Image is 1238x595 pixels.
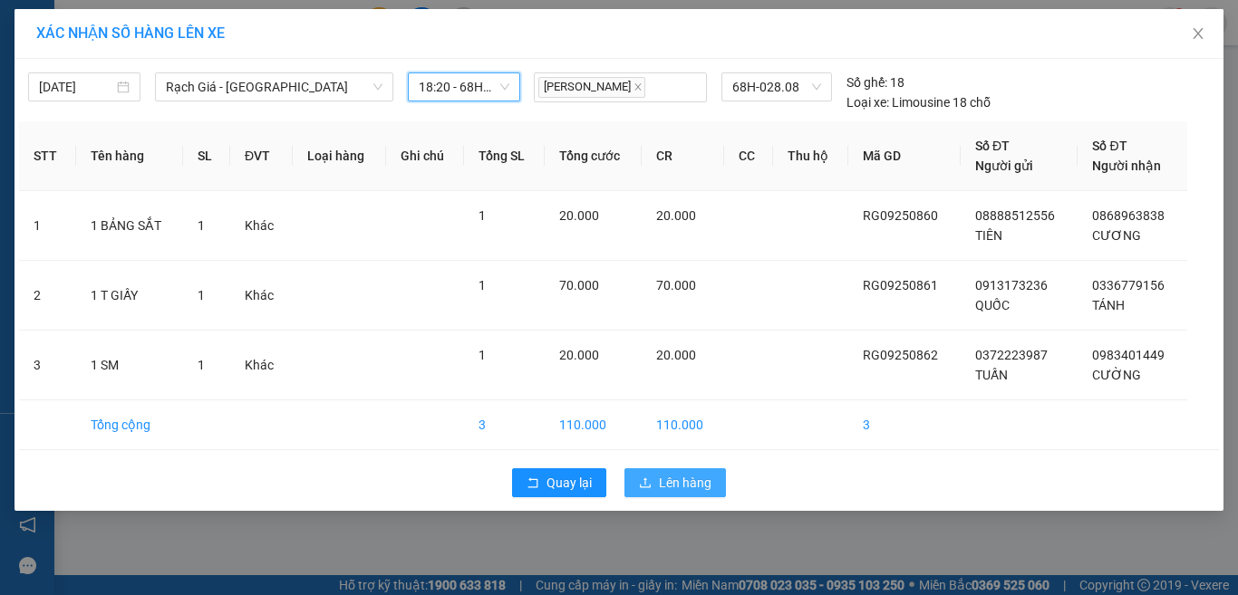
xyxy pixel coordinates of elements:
[1092,139,1127,153] span: Số ĐT
[975,278,1048,293] span: 0913173236
[19,331,76,400] td: 3
[464,121,546,191] th: Tổng SL
[1173,9,1223,60] button: Close
[19,121,76,191] th: STT
[846,92,991,112] div: Limousine 18 chỗ
[642,121,724,191] th: CR
[975,139,1010,153] span: Số ĐT
[1092,158,1161,173] span: Người nhận
[1092,228,1141,243] span: CƯƠNG
[479,278,486,293] span: 1
[846,92,889,112] span: Loại xe:
[19,191,76,261] td: 1
[1092,368,1141,382] span: CƯỜNG
[76,121,184,191] th: Tên hàng
[642,400,724,450] td: 110.000
[230,331,293,400] td: Khác
[419,73,509,101] span: 18:20 - 68H-028.08
[848,400,961,450] td: 3
[166,73,382,101] span: Rạch Giá - Hà Tiên
[559,348,599,362] span: 20.000
[1092,208,1165,223] span: 0868963838
[975,348,1048,362] span: 0372223987
[624,468,726,497] button: uploadLên hàng
[198,218,205,233] span: 1
[975,228,1002,243] span: TIÊN
[76,191,184,261] td: 1 BẢNG SẮT
[656,278,696,293] span: 70.000
[19,261,76,331] td: 2
[527,476,539,491] span: rollback
[230,191,293,261] td: Khác
[1191,26,1205,41] span: close
[76,331,184,400] td: 1 SM
[634,82,643,91] span: close
[846,72,887,92] span: Số ghế:
[863,348,938,362] span: RG09250862
[846,72,904,92] div: 18
[545,400,642,450] td: 110.000
[773,121,848,191] th: Thu hộ
[848,121,961,191] th: Mã GD
[975,158,1033,173] span: Người gửi
[863,208,938,223] span: RG09250860
[732,73,821,101] span: 68H-028.08
[659,473,711,493] span: Lên hàng
[639,476,652,491] span: upload
[656,348,696,362] span: 20.000
[512,468,606,497] button: rollbackQuay lại
[724,121,773,191] th: CC
[39,77,113,97] input: 14/09/2025
[464,400,546,450] td: 3
[975,208,1055,223] span: 08888512556
[975,298,1010,312] span: QUỐC
[545,121,642,191] th: Tổng cước
[863,278,938,293] span: RG09250861
[975,368,1008,382] span: TUẤN
[198,288,205,302] span: 1
[538,77,645,98] span: [PERSON_NAME]
[36,24,225,42] span: XÁC NHẬN SỐ HÀNG LÊN XE
[559,278,599,293] span: 70.000
[546,473,592,493] span: Quay lại
[372,82,383,92] span: down
[1092,298,1125,312] span: TÁNH
[479,208,486,223] span: 1
[1092,348,1165,362] span: 0983401449
[656,208,696,223] span: 20.000
[230,121,293,191] th: ĐVT
[198,358,205,372] span: 1
[386,121,464,191] th: Ghi chú
[479,348,486,362] span: 1
[183,121,230,191] th: SL
[293,121,386,191] th: Loại hàng
[1092,278,1165,293] span: 0336779156
[76,400,184,450] td: Tổng cộng
[230,261,293,331] td: Khác
[559,208,599,223] span: 20.000
[76,261,184,331] td: 1 T GIẤY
